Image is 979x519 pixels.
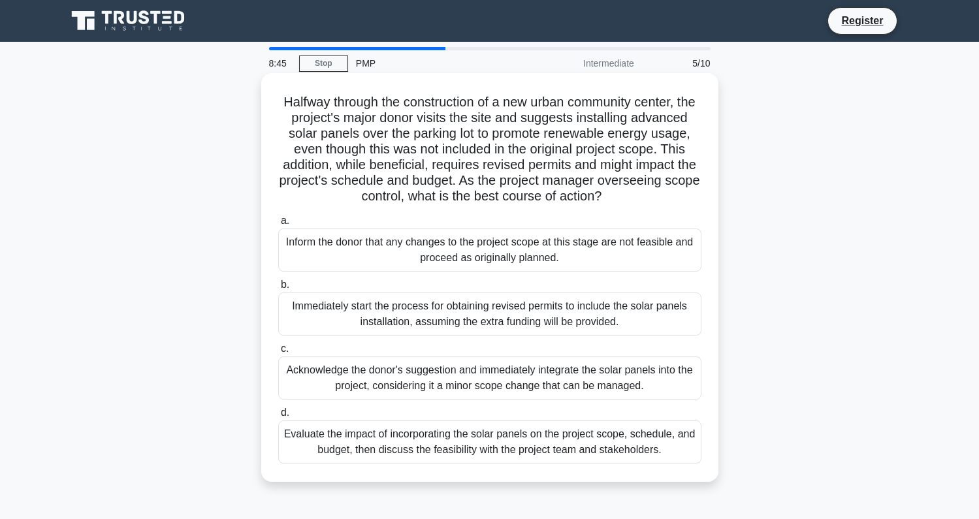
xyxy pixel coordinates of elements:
[281,215,289,226] span: a.
[278,292,701,336] div: Immediately start the process for obtaining revised permits to include the solar panels installat...
[833,12,891,29] a: Register
[278,228,701,272] div: Inform the donor that any changes to the project scope at this stage are not feasible and proceed...
[528,50,642,76] div: Intermediate
[278,356,701,400] div: Acknowledge the donor's suggestion and immediately integrate the solar panels into the project, c...
[281,279,289,290] span: b.
[299,55,348,72] a: Stop
[261,50,299,76] div: 8:45
[281,407,289,418] span: d.
[277,94,703,205] h5: Halfway through the construction of a new urban community center, the project's major donor visit...
[278,420,701,464] div: Evaluate the impact of incorporating the solar panels on the project scope, schedule, and budget,...
[642,50,718,76] div: 5/10
[281,343,289,354] span: c.
[348,50,528,76] div: PMP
